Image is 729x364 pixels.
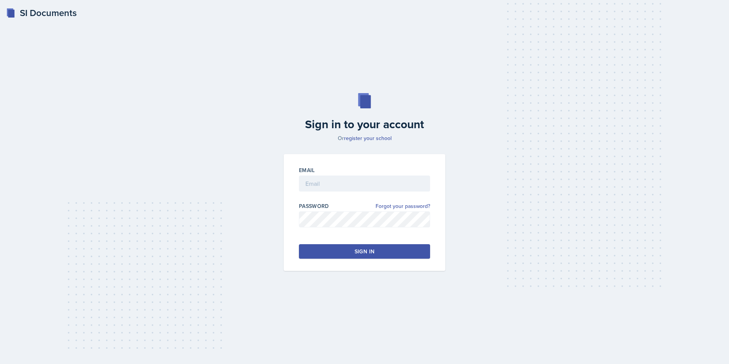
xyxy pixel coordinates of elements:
[279,118,450,131] h2: Sign in to your account
[299,176,430,192] input: Email
[376,202,430,210] a: Forgot your password?
[299,166,315,174] label: Email
[299,244,430,259] button: Sign in
[344,134,392,142] a: register your school
[299,202,329,210] label: Password
[279,134,450,142] p: Or
[355,248,374,255] div: Sign in
[6,6,77,20] a: SI Documents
